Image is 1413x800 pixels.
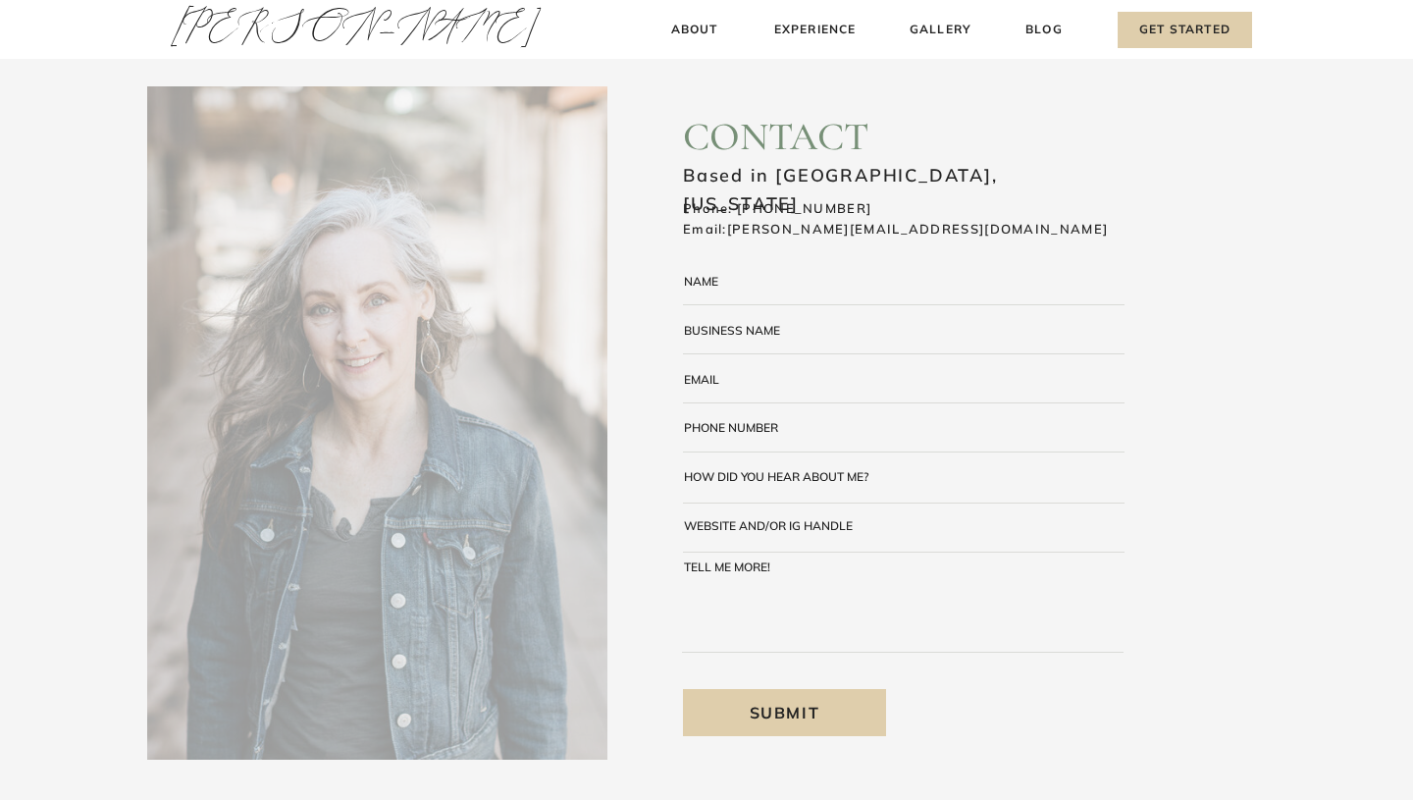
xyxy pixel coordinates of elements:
[684,560,810,572] div: tell me more!
[683,113,1120,157] h2: contact
[683,689,886,736] a: Submit
[684,421,810,433] div: Phone number
[771,20,859,40] a: Experience
[684,275,728,288] div: Name
[684,519,861,531] div: website and/or ig handle
[727,221,1108,237] a: [PERSON_NAME][EMAIL_ADDRESS][DOMAIN_NAME]
[684,324,818,336] div: business name
[684,470,880,482] div: how did you hear about me?
[1118,12,1252,48] a: Get Started
[683,198,1166,240] h3: Phone: [PHONE_NUMBER] Email:
[1021,20,1067,40] a: Blog
[665,20,723,40] a: About
[684,373,737,386] div: email
[908,20,973,40] a: Gallery
[683,162,1086,180] h3: Based in [GEOGRAPHIC_DATA], [US_STATE]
